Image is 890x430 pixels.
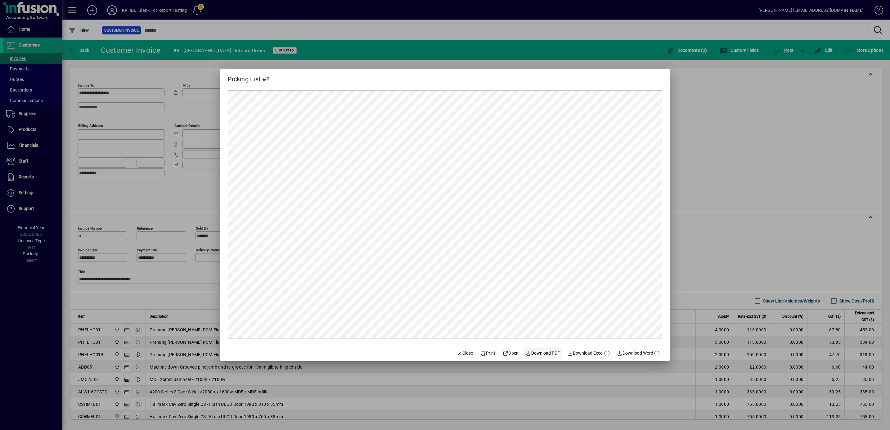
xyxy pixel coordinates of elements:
[503,350,519,356] span: Open
[220,69,277,84] h2: Picking List #8
[524,347,563,359] a: Download PDF
[567,350,610,356] span: Download Excel (1)
[526,350,560,356] span: Download PDF
[455,347,476,359] button: Close
[457,350,473,356] span: Close
[615,347,663,359] button: Download Word (1)
[617,350,660,356] span: Download Word (1)
[565,347,612,359] button: Download Excel (1)
[480,350,495,356] span: Print
[500,347,521,359] a: Open
[478,347,498,359] button: Print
